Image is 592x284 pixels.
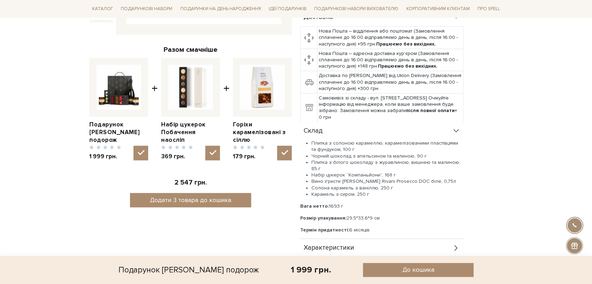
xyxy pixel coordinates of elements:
a: Каталог [89,4,116,14]
td: Нова Пошта – відділення або поштомат (Замовлення сплаченні до 16:00 відправляємо день в день, піс... [317,27,463,49]
td: Самовивіз зі складу - вул. [STREET_ADDRESS] Очікуйте інформацію від менеджера, коли ваше замовлен... [317,93,463,122]
li: Солона карамель з ваніллю, 250 г [311,185,463,191]
a: Корпоративним клієнтам [404,3,473,15]
span: + [152,58,158,160]
span: Характеристики [304,245,354,251]
b: Працюємо без вихідних. [378,63,438,69]
a: Подарункові набори [118,4,175,14]
b: після повної оплати [406,108,455,113]
td: Доставка по [PERSON_NAME] від Uklon Delivery (Замовлення сплаченні до 16:00 відправляємо день в д... [317,71,463,93]
p: 6 місяців [300,227,463,233]
li: Вино ігристе [PERSON_NAME] Rivani Prosecco DOC біле, 0,75л [311,178,463,185]
li: Карамель з сиром, 250 г [311,191,463,198]
span: 2 547 грн. [174,179,207,187]
a: Подарунок [PERSON_NAME] подорож [89,121,148,144]
b: Працюємо без вихідних. [376,41,436,47]
a: Подарунки на День народження [178,4,264,14]
b: Термін придатності: [300,227,349,233]
span: Доставка [304,14,333,20]
button: Додати 3 товара до кошика [130,193,252,207]
span: До кошика [402,266,434,274]
p: 29,5*33,6*9 см [300,215,463,221]
img: Подарунок Сирна подорож [96,65,141,110]
a: Подарункові набори вихователю [311,3,401,15]
span: + [223,58,229,160]
a: Горіхи карамелізовані з сіллю [233,121,292,144]
span: Склад [304,128,323,134]
li: Чорний шоколад з апельсином та малиною, 90 г [311,153,463,159]
b: Розмір упакування: [300,215,346,221]
a: Про Spell [475,4,503,14]
img: Подарунок Сирна подорож [92,22,110,41]
div: Подарунок [PERSON_NAME] подорож [118,263,259,277]
a: Набір цукерок Побачення наосліп [161,121,220,144]
a: Ідеї подарунків [266,4,309,14]
li: Набір цукерок “Компаньйони”, 168 г [311,172,463,178]
div: 1 999 грн. [291,264,331,275]
td: Нова Пошта – адресна доставка кур'єром (Замовлення сплаченні до 16:00 відправляємо день в день, п... [317,49,463,71]
li: Плитка з солоною карамеллю, карамелізованими пластівцями та фундуком, 100 г [311,140,463,153]
span: 369 грн. [161,153,193,160]
img: Горіхи карамелізовані з сіллю [240,65,285,110]
span: 179 грн. [233,153,265,160]
button: До кошика [363,263,474,277]
span: 1 999 грн. [89,153,121,160]
b: Вага нетто: [300,203,329,209]
p: 1693 г [300,203,463,209]
div: Разом смачніше [89,45,292,54]
img: Набір цукерок Побачення наосліп [168,65,213,110]
li: Плитка з білого шоколаду з журавлиною, вишнею та малиною, 85 г [311,159,463,172]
